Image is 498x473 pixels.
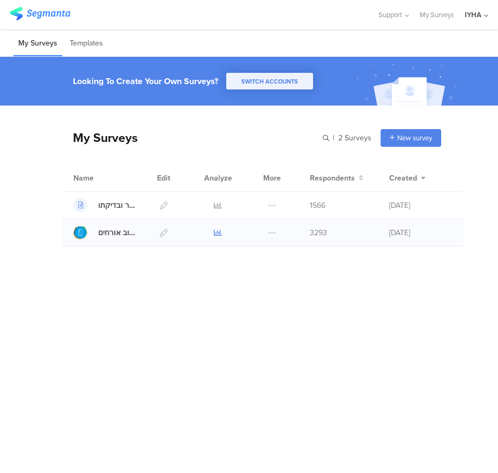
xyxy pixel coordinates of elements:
[10,7,70,20] img: segmanta logo
[202,164,234,191] div: Analyze
[98,200,137,211] div: טופס קבלת חדר ובדיקתו - חיפה
[310,227,327,238] span: 3293
[73,226,137,239] a: משוב אורחים - [GEOGRAPHIC_DATA]
[73,75,218,87] div: Looking To Create Your Own Surveys?
[261,164,283,191] div: More
[389,172,417,184] span: Created
[241,77,298,86] span: SWITCH ACCOUNTS
[98,227,137,238] div: משוב אורחים - חיפה
[310,172,355,184] span: Respondents
[331,132,336,144] span: |
[73,198,137,212] a: טופס קבלת חדר ובדיקתו - [GEOGRAPHIC_DATA]
[65,31,108,56] li: Templates
[153,164,175,191] div: Edit
[338,132,371,144] span: 2 Surveys
[310,200,325,211] span: 1566
[62,129,138,147] div: My Surveys
[389,200,452,211] div: [DATE]
[389,227,452,238] div: [DATE]
[397,133,432,143] span: New survey
[226,73,313,89] button: SWITCH ACCOUNTS
[353,60,463,109] img: create_account_image.svg
[389,172,426,184] button: Created
[378,10,402,20] span: Support
[13,31,62,56] li: My Surveys
[465,10,481,20] div: IYHA
[310,172,363,184] button: Respondents
[73,172,137,184] div: Name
